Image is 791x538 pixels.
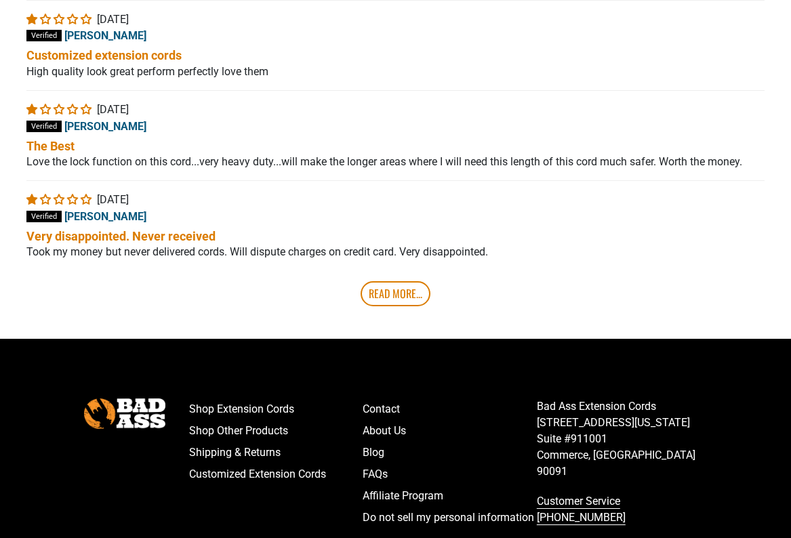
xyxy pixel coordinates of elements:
span: [PERSON_NAME] [64,209,146,222]
a: Contact [363,398,537,420]
a: FAQs [363,463,537,485]
p: High quality look great perform perfectly love them [26,64,765,79]
span: [DATE] [97,103,129,116]
p: Love the lock function on this cord...very heavy duty...will make the longer areas where I will n... [26,154,765,169]
a: Shipping & Returns [189,442,363,463]
a: Do not sell my personal information [363,507,537,529]
a: Blog [363,442,537,463]
p: Bad Ass Extension Cords [STREET_ADDRESS][US_STATE] Suite #911001 Commerce, [GEOGRAPHIC_DATA] 90091 [537,398,711,480]
span: 1 star review [26,13,94,26]
b: The Best [26,138,765,154]
a: Read More... [361,281,430,306]
span: 1 star review [26,103,94,116]
p: Took my money but never delivered cords. Will dispute charges on credit card. Very disappointed. [26,245,765,260]
a: Customized Extension Cords [189,463,363,485]
img: Bad Ass Extension Cords [84,398,165,429]
span: [PERSON_NAME] [64,119,146,132]
span: [PERSON_NAME] [64,29,146,42]
span: [DATE] [97,193,129,206]
a: Shop Extension Cords [189,398,363,420]
b: Very disappointed. Never received [26,228,765,245]
a: Customer Service [PHONE_NUMBER] [537,491,711,529]
span: 1 star review [26,193,94,206]
a: About Us [363,420,537,442]
b: Customized extension cords [26,47,765,64]
a: Shop Other Products [189,420,363,442]
a: Affiliate Program [363,485,537,507]
span: [DATE] [97,13,129,26]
